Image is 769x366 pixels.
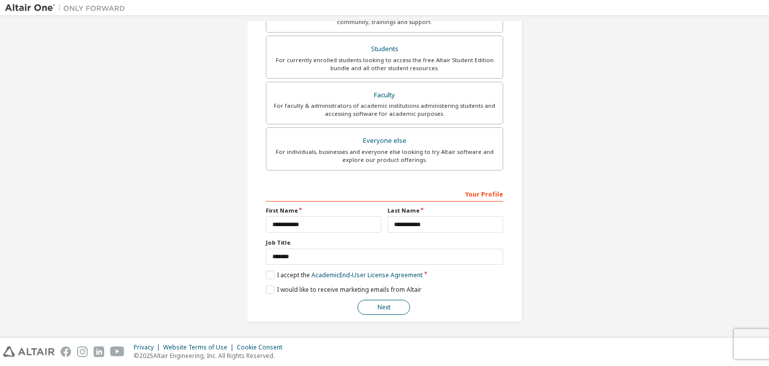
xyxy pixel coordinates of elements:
div: Everyone else [272,134,497,148]
div: Students [272,42,497,56]
img: linkedin.svg [94,346,104,357]
img: Altair One [5,3,130,13]
img: facebook.svg [61,346,71,357]
a: Academic End-User License Agreement [311,271,423,279]
div: For faculty & administrators of academic institutions administering students and accessing softwa... [272,102,497,118]
p: © 2025 Altair Engineering, Inc. All Rights Reserved. [134,351,288,360]
div: Website Terms of Use [163,343,237,351]
label: Last Name [388,207,503,215]
div: For individuals, businesses and everyone else looking to try Altair software and explore our prod... [272,148,497,164]
button: Next [357,300,410,315]
img: instagram.svg [77,346,88,357]
img: altair_logo.svg [3,346,55,357]
div: Cookie Consent [237,343,288,351]
label: Job Title [266,239,503,247]
div: Your Profile [266,186,503,202]
label: First Name [266,207,381,215]
label: I accept the [266,271,423,279]
div: For currently enrolled students looking to access the free Altair Student Edition bundle and all ... [272,56,497,72]
div: Faculty [272,88,497,102]
div: Privacy [134,343,163,351]
label: I would like to receive marketing emails from Altair [266,285,422,294]
img: youtube.svg [110,346,125,357]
